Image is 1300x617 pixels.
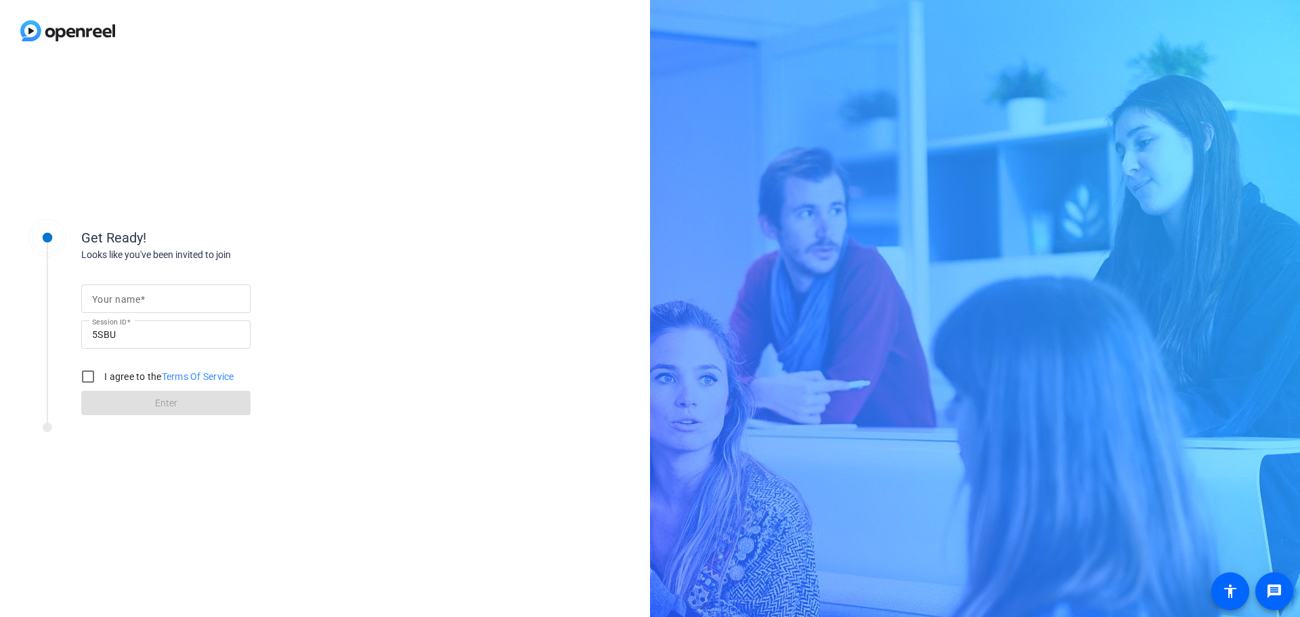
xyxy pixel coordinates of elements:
[1222,583,1238,599] mat-icon: accessibility
[1266,583,1282,599] mat-icon: message
[92,318,127,326] mat-label: Session ID
[162,371,234,382] a: Terms Of Service
[92,294,140,305] mat-label: Your name
[102,370,234,383] label: I agree to the
[81,228,352,248] div: Get Ready!
[81,248,352,262] div: Looks like you've been invited to join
